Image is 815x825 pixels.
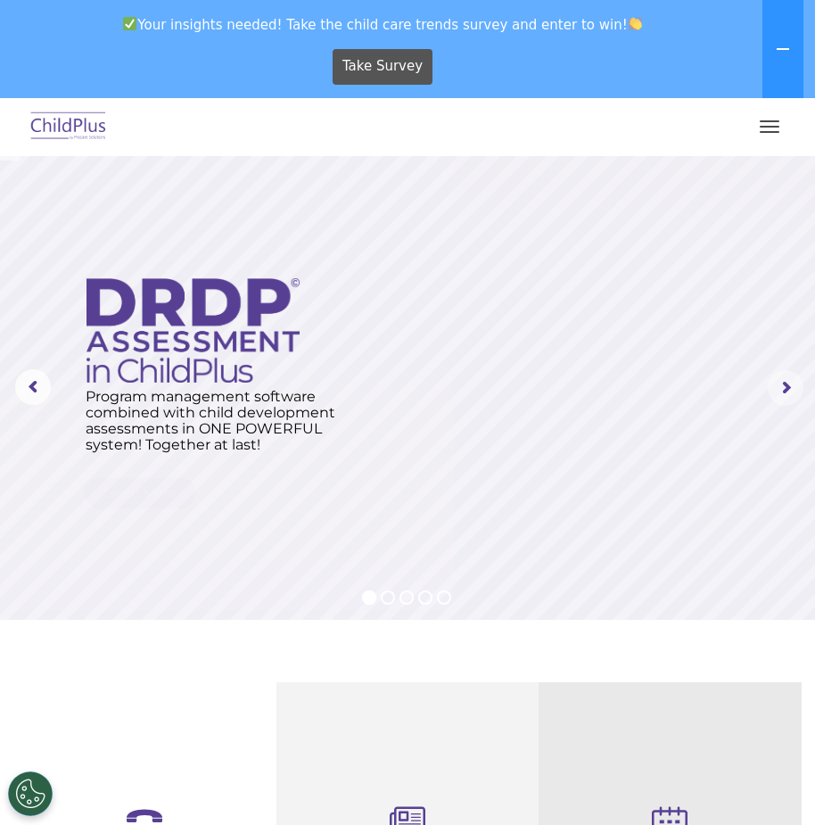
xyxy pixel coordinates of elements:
[629,17,642,30] img: 👏
[86,278,300,383] img: DRDP Assessment in ChildPlus
[7,7,759,42] span: Your insights needed! Take the child care trends survey and enter to win!
[85,478,195,508] a: Learn More
[27,106,111,148] img: ChildPlus by Procare Solutions
[86,389,346,453] rs-layer: Program management software combined with child development assessments in ONE POWERFUL system! T...
[333,49,433,85] a: Take Survey
[342,51,423,82] span: Take Survey
[123,17,136,30] img: ✅
[8,771,53,816] button: Cookies Settings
